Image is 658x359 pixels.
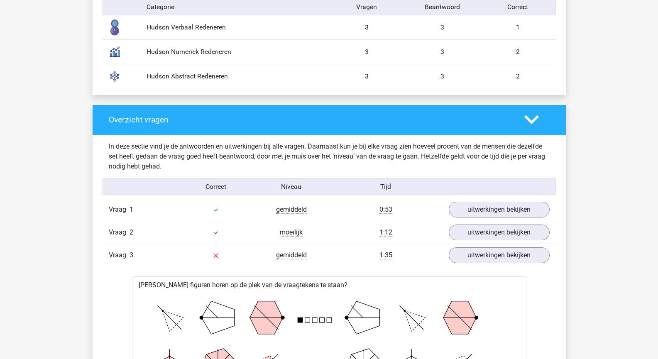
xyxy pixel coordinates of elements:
[280,228,303,237] span: moeilijk
[178,182,254,192] div: Correct
[140,47,329,57] div: Hudson Numeriek Redeneren
[329,22,405,32] div: 3
[405,71,480,81] div: 3
[109,115,512,125] h4: Overzicht vragen
[329,71,405,81] div: 3
[276,205,307,214] span: gemiddeld
[379,251,392,259] span: 1:35
[379,228,392,237] span: 1:12
[103,142,556,171] div: In deze sectie vind je de antwoorden en uitwerkingen bij alle vragen. Daarnaast kun je bij elke v...
[140,22,329,32] div: Hudson Verbaal Redeneren
[449,225,550,240] a: uitwerkingen bekijken
[480,71,556,81] div: 2
[140,2,329,12] div: Categorie
[254,182,329,192] div: Niveau
[480,22,556,32] div: 1
[104,66,125,87] img: abstract_reasoning.f18e5316f9ef.svg
[405,47,480,57] div: 3
[130,205,133,213] span: 1
[109,227,130,237] span: Vraag
[449,247,550,263] a: uitwerkingen bekijken
[404,2,480,12] div: Beantwoord
[104,17,125,38] img: verbal_reasoning.256450f55bce.svg
[130,251,133,259] span: 3
[449,202,550,217] a: uitwerkingen bekijken
[379,205,392,214] span: 0:53
[329,2,405,12] div: Vragen
[276,251,307,259] span: gemiddeld
[329,47,405,57] div: 3
[405,22,480,32] div: 3
[130,228,133,236] span: 2
[480,47,556,57] div: 2
[109,205,130,215] span: Vraag
[104,42,125,62] img: numerical_reasoning.c2aee8c4b37e.svg
[329,182,442,192] div: Tijd
[140,71,329,81] div: Hudson Abstract Redeneren
[480,2,555,12] div: Correct
[109,250,130,260] span: Vraag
